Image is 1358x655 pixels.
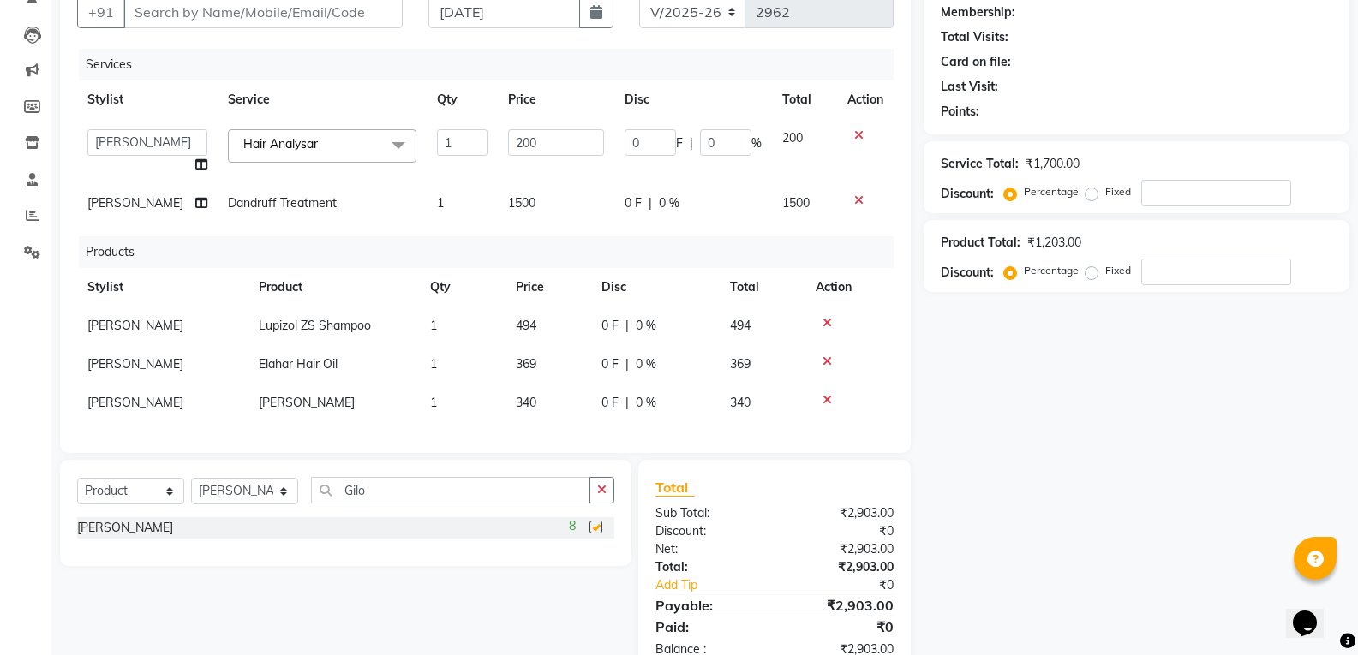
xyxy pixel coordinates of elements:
[636,394,656,412] span: 0 %
[775,504,906,522] div: ₹2,903.00
[782,130,803,146] span: 200
[636,317,656,335] span: 0 %
[1024,184,1079,199] label: Percentage
[437,195,444,211] span: 1
[77,519,173,537] div: [PERSON_NAME]
[218,80,427,119] th: Service
[516,356,536,372] span: 369
[1105,263,1131,278] label: Fixed
[643,576,797,594] a: Add Tip
[720,268,805,307] th: Total
[636,355,656,373] span: 0 %
[659,194,679,212] span: 0 %
[87,318,183,333] span: [PERSON_NAME]
[498,80,614,119] th: Price
[625,317,629,335] span: |
[805,268,894,307] th: Action
[427,80,498,119] th: Qty
[248,268,420,307] th: Product
[601,394,619,412] span: 0 F
[77,80,218,119] th: Stylist
[643,522,775,540] div: Discount:
[751,134,762,152] span: %
[87,356,183,372] span: [PERSON_NAME]
[655,479,695,497] span: Total
[730,356,751,372] span: 369
[797,576,906,594] div: ₹0
[643,540,775,558] div: Net:
[643,616,775,637] div: Paid:
[516,318,536,333] span: 494
[259,356,338,372] span: Elahar Hair Oil
[506,268,591,307] th: Price
[676,134,683,152] span: F
[782,195,810,211] span: 1500
[643,558,775,576] div: Total:
[516,395,536,410] span: 340
[941,3,1015,21] div: Membership:
[601,317,619,335] span: 0 F
[1105,184,1131,199] label: Fixed
[259,395,355,410] span: [PERSON_NAME]
[941,103,979,121] div: Points:
[420,268,506,307] th: Qty
[625,355,629,373] span: |
[243,136,318,152] span: Hair Analysar
[569,517,576,535] span: 8
[591,268,720,307] th: Disc
[311,477,590,503] input: Search or Scan
[775,616,906,637] div: ₹0
[430,395,437,410] span: 1
[318,136,326,152] a: x
[601,355,619,373] span: 0 F
[941,28,1008,46] div: Total Visits:
[77,268,248,307] th: Stylist
[625,194,642,212] span: 0 F
[1026,155,1080,173] div: ₹1,700.00
[730,395,751,410] span: 340
[1027,234,1081,252] div: ₹1,203.00
[228,195,337,211] span: Dandruff Treatment
[941,185,994,203] div: Discount:
[87,195,183,211] span: [PERSON_NAME]
[837,80,894,119] th: Action
[79,236,906,268] div: Products
[79,49,906,80] div: Services
[643,504,775,522] div: Sub Total:
[775,522,906,540] div: ₹0
[775,558,906,576] div: ₹2,903.00
[87,395,183,410] span: [PERSON_NAME]
[430,318,437,333] span: 1
[772,80,838,119] th: Total
[649,194,652,212] span: |
[775,595,906,616] div: ₹2,903.00
[259,318,371,333] span: Lupizol ZS Shampoo
[625,394,629,412] span: |
[508,195,535,211] span: 1500
[775,540,906,558] div: ₹2,903.00
[941,53,1011,71] div: Card on file:
[1286,587,1341,638] iframe: chat widget
[941,264,994,282] div: Discount:
[643,595,775,616] div: Payable:
[941,155,1019,173] div: Service Total:
[690,134,693,152] span: |
[941,234,1020,252] div: Product Total:
[430,356,437,372] span: 1
[941,78,998,96] div: Last Visit:
[730,318,751,333] span: 494
[614,80,772,119] th: Disc
[1024,263,1079,278] label: Percentage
